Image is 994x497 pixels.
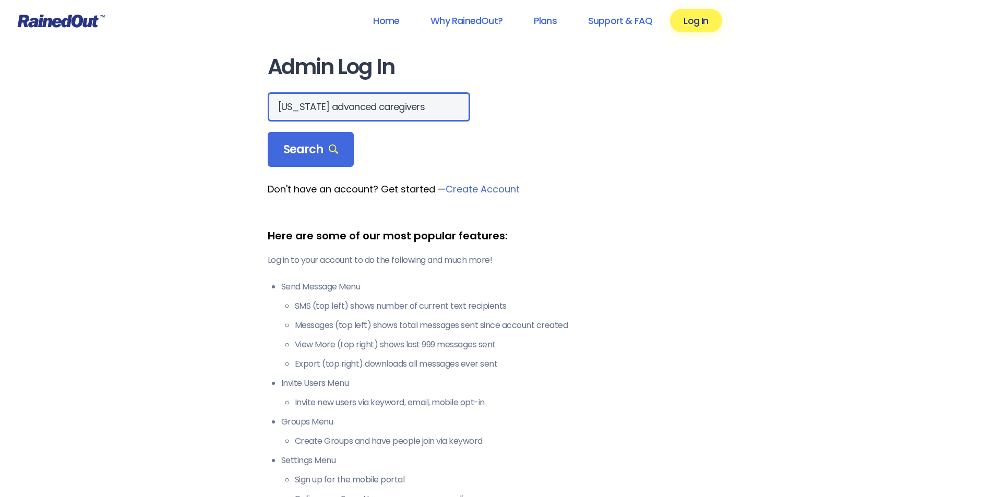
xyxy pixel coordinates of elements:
li: Invite Users Menu [281,377,727,409]
span: Search [283,142,339,157]
div: Search [268,132,354,167]
div: Here are some of our most popular features: [268,228,727,244]
li: View More (top right) shows last 999 messages sent [295,338,727,351]
li: Export (top right) downloads all messages ever sent [295,358,727,370]
input: Search Orgs… [268,92,470,122]
h1: Admin Log In [268,55,727,79]
a: Support & FAQ [574,9,666,32]
p: Log in to your account to do the following and much more! [268,254,727,266]
a: Plans [520,9,570,32]
li: Sign up for the mobile portal [295,474,727,486]
a: Why RainedOut? [417,9,516,32]
li: Create Groups and have people join via keyword [295,435,727,447]
a: Create Account [446,183,520,196]
li: Groups Menu [281,416,727,447]
li: Send Message Menu [281,281,727,370]
a: Home [360,9,413,32]
li: Invite new users via keyword, email, mobile opt-in [295,396,727,409]
li: Messages (top left) shows total messages sent since account created [295,319,727,332]
li: SMS (top left) shows number of current text recipients [295,300,727,312]
a: Log In [670,9,722,32]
